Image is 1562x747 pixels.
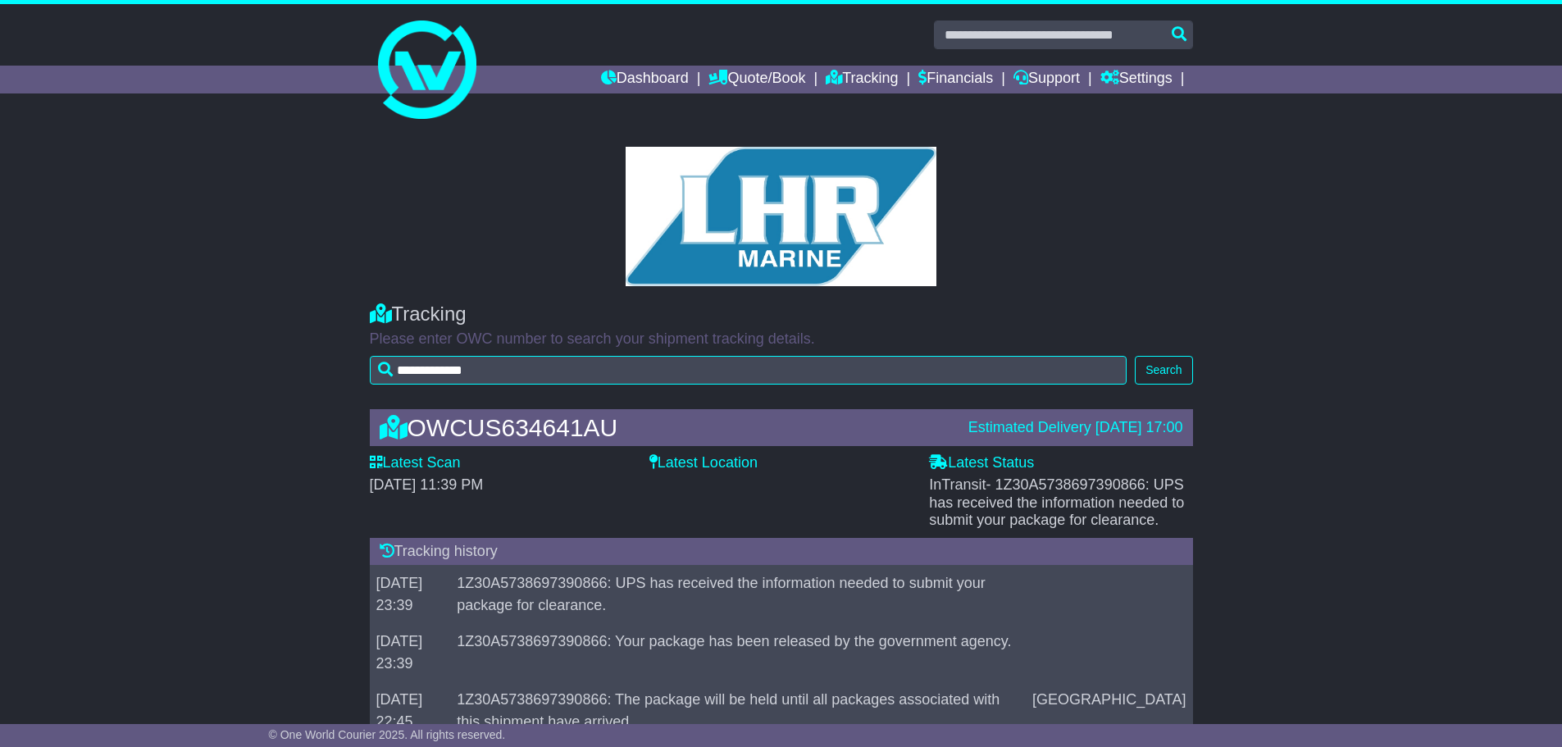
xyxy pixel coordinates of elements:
[370,476,484,493] span: [DATE] 11:39 PM
[370,566,451,624] td: [DATE] 23:39
[929,476,1184,528] span: - 1Z30A5738697390866: UPS has received the information needed to submit your package for clearance.
[929,454,1034,472] label: Latest Status
[371,414,960,441] div: OWCUS634641AU
[626,147,937,286] img: GetCustomerLogo
[1026,682,1192,740] td: [GEOGRAPHIC_DATA]
[708,66,805,93] a: Quote/Book
[370,624,451,682] td: [DATE] 23:39
[370,682,451,740] td: [DATE] 22:45
[269,728,506,741] span: © One World Courier 2025. All rights reserved.
[601,66,689,93] a: Dashboard
[370,330,1193,348] p: Please enter OWC number to search your shipment tracking details.
[649,454,758,472] label: Latest Location
[450,566,1026,624] td: 1Z30A5738697390866: UPS has received the information needed to submit your package for clearance.
[370,538,1193,566] div: Tracking history
[450,682,1026,740] td: 1Z30A5738697390866: The package will be held until all packages associated with this shipment hav...
[918,66,993,93] a: Financials
[968,419,1183,437] div: Estimated Delivery [DATE] 17:00
[929,476,1184,528] span: InTransit
[1135,356,1192,385] button: Search
[370,303,1193,326] div: Tracking
[450,624,1026,682] td: 1Z30A5738697390866: Your package has been released by the government agency.
[1100,66,1173,93] a: Settings
[370,454,461,472] label: Latest Scan
[826,66,898,93] a: Tracking
[1013,66,1080,93] a: Support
